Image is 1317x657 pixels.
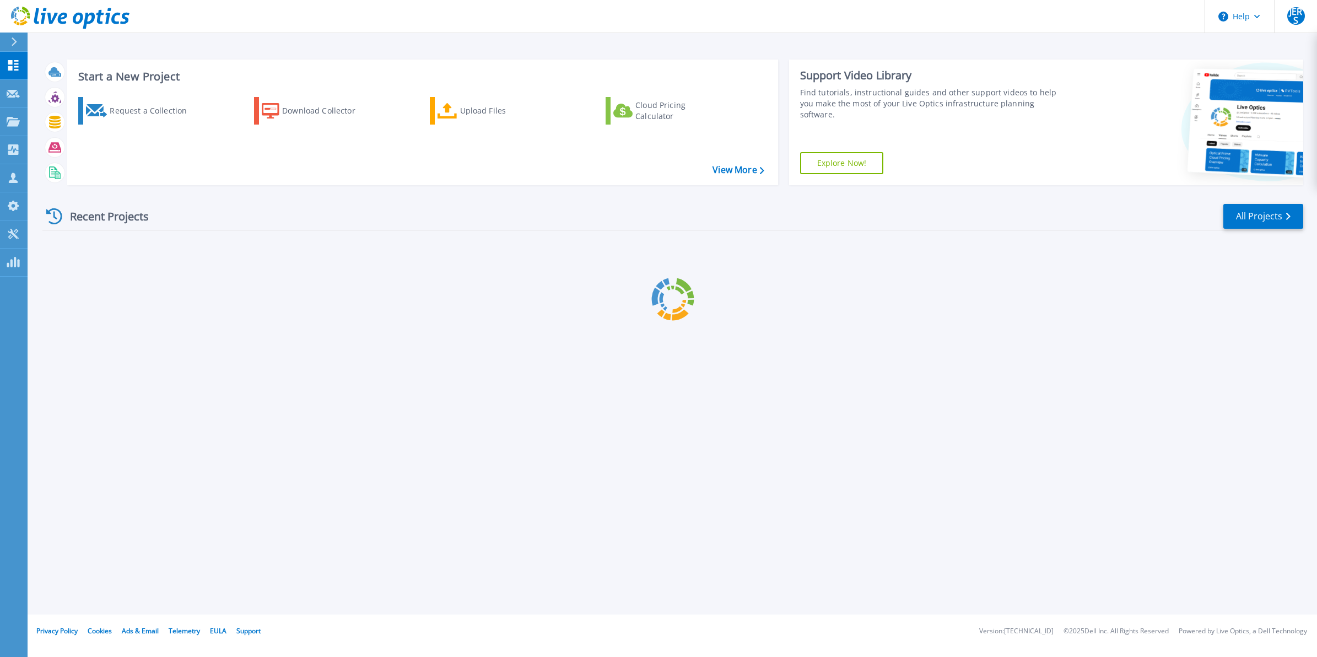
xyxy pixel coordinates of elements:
a: Support [236,626,261,636]
a: EULA [210,626,226,636]
div: Find tutorials, instructional guides and other support videos to help you make the most of your L... [800,87,1065,120]
div: Recent Projects [42,203,164,230]
a: Upload Files [430,97,553,125]
li: © 2025 Dell Inc. All Rights Reserved [1064,628,1169,635]
a: Request a Collection [78,97,201,125]
h3: Start a New Project [78,71,764,83]
li: Powered by Live Optics, a Dell Technology [1179,628,1307,635]
a: Download Collector [254,97,377,125]
div: Cloud Pricing Calculator [635,100,724,122]
a: Cookies [88,626,112,636]
a: Ads & Email [122,626,159,636]
div: Request a Collection [110,100,198,122]
span: JERS [1287,7,1305,25]
a: Privacy Policy [36,626,78,636]
div: Download Collector [282,100,370,122]
a: Telemetry [169,626,200,636]
div: Support Video Library [800,68,1065,83]
a: View More [713,165,764,175]
a: Explore Now! [800,152,884,174]
div: Upload Files [460,100,548,122]
li: Version: [TECHNICAL_ID] [979,628,1054,635]
a: All Projects [1223,204,1303,229]
a: Cloud Pricing Calculator [606,97,728,125]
